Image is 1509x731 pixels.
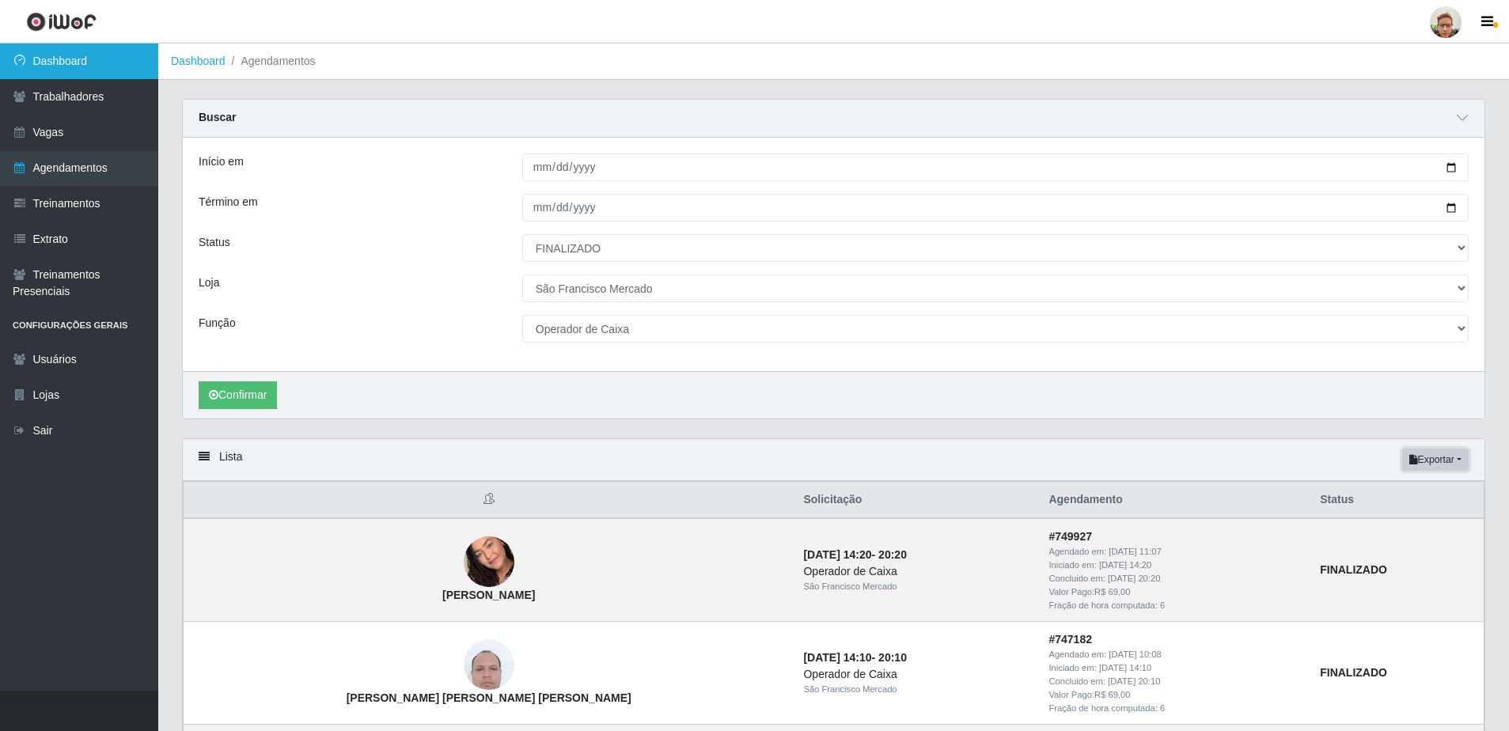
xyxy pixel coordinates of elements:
time: [DATE] 14:20 [803,548,871,561]
div: Iniciado em: [1048,559,1301,572]
time: [DATE] 14:10 [1099,663,1151,672]
label: Função [199,315,236,331]
time: [DATE] 11:07 [1109,547,1161,556]
strong: Buscar [199,111,236,123]
label: Status [199,234,230,251]
strong: [PERSON_NAME] [442,589,535,601]
div: Fração de hora computada: 6 [1048,702,1301,715]
input: 00/00/0000 [522,194,1469,222]
li: Agendamentos [226,53,316,70]
th: Solicitação [794,482,1039,519]
img: Rayane Kelly Oliveira da Silva [464,517,514,608]
button: Confirmar [199,381,277,409]
div: São Francisco Mercado [803,580,1029,593]
div: Iniciado em: [1048,661,1301,675]
div: Valor Pago: R$ 69,00 [1048,688,1301,702]
strong: [PERSON_NAME] [PERSON_NAME] [PERSON_NAME] [347,691,631,704]
label: Término em [199,194,258,210]
input: 00/00/0000 [522,153,1469,181]
strong: FINALIZADO [1320,666,1387,679]
div: Agendado em: [1048,648,1301,661]
strong: # 749927 [1048,530,1092,543]
div: Operador de Caixa [803,563,1029,580]
label: Início em [199,153,244,170]
div: Fração de hora computada: 6 [1048,599,1301,612]
th: Status [1310,482,1484,519]
time: 20:20 [878,548,907,561]
nav: breadcrumb [158,44,1509,80]
time: [DATE] 20:10 [1108,676,1160,686]
strong: - [803,548,906,561]
div: Concluido em: [1048,675,1301,688]
div: São Francisco Mercado [803,683,1029,696]
div: Concluido em: [1048,572,1301,585]
div: Operador de Caixa [803,666,1029,683]
time: 20:10 [878,651,907,664]
time: [DATE] 20:20 [1108,574,1160,583]
strong: FINALIZADO [1320,563,1387,576]
strong: - [803,651,906,664]
div: Agendado em: [1048,545,1301,559]
img: Wagner Lopes Pereira [464,631,514,699]
th: Agendamento [1039,482,1310,519]
a: Dashboard [171,55,226,67]
label: Loja [199,275,219,291]
time: [DATE] 14:20 [1099,560,1151,570]
div: Lista [183,439,1484,481]
button: Exportar [1402,449,1469,471]
strong: # 747182 [1048,633,1092,646]
time: [DATE] 10:08 [1109,650,1161,659]
time: [DATE] 14:10 [803,651,871,664]
img: CoreUI Logo [26,12,97,32]
div: Valor Pago: R$ 69,00 [1048,585,1301,599]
